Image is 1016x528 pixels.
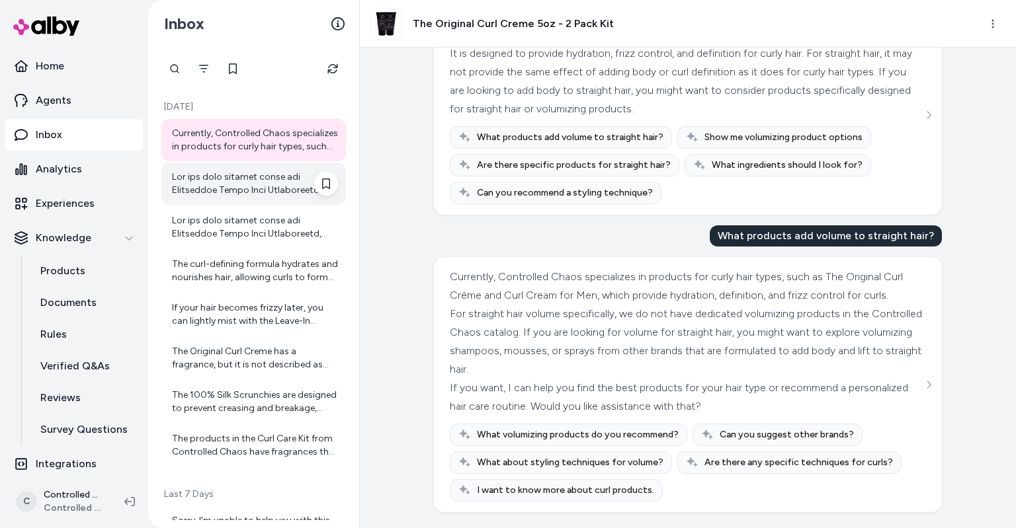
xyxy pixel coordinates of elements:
button: See more [921,107,937,123]
button: Refresh [319,56,346,82]
a: Lor ips dolo sitamet conse adi Elitseddoe Tempo Inci Utlaboreetd, magnaa enima minim: 4. VENI: Qu... [161,206,346,248]
h2: Inbox [164,14,204,34]
span: C [16,491,37,512]
div: For straight hair volume specifically, we do not have dedicated volumizing products in the Contro... [450,305,923,379]
a: Experiences [5,188,143,219]
a: The products in the Curl Care Kit from Controlled Chaos have fragrances that include natural and ... [161,424,346,467]
p: Products [40,263,85,279]
p: Experiences [36,196,95,211]
p: Verified Q&As [40,358,110,374]
a: Home [5,50,143,82]
img: alby Logo [13,17,79,36]
p: Agents [36,93,71,108]
div: The 100% Silk Scrunchies are designed to prevent creasing and breakage, offering a gentle hold th... [172,389,338,415]
p: Knowledge [36,230,91,246]
img: CurlCreme5oz-2PackKit.jpg [371,9,402,39]
div: The Original Curl Crème is specifically formulated to enhance and define curls and curly hair tex... [450,26,923,118]
p: Inbox [36,127,62,143]
h3: The Original Curl Creme 5oz - 2 Pack Kit [413,16,614,32]
a: Inbox [5,119,143,151]
span: What volumizing products do you recommend? [477,428,679,441]
a: Reviews [27,382,143,414]
div: The products in the Curl Care Kit from Controlled Chaos have fragrances that include natural and ... [172,432,338,459]
div: Lor ips dolo sitamet conse adi Elitseddoe Tempo Inci Utlaboreetd, magnaa enima minim: 4. VENI: Qu... [172,214,338,241]
span: Are there specific products for straight hair? [477,159,671,172]
a: Lor ips dolo sitamet conse adi Elitseddoe Tempo Inci Utlaboreetd, magnaa enima minim: 4. VENI: Qu... [161,163,346,205]
button: Knowledge [5,222,143,254]
span: What ingredients should I look for? [712,159,863,172]
p: Documents [40,295,97,311]
a: The curl-defining formula hydrates and nourishes hair, allowing curls to form naturally while pro... [161,250,346,292]
span: Are there any specific techniques for curls? [704,456,893,469]
div: If your hair becomes frizzy later, you can lightly mist with the Leave-In Conditioner to refresh ... [172,301,338,328]
a: The Original Curl Creme has a fragrance, but it is not described as strong or overpowering. The p... [161,337,346,379]
a: Rules [27,319,143,350]
button: CControlled Chaos ShopifyControlled Chaos [8,480,114,523]
p: Last 7 Days [161,488,346,501]
div: What products add volume to straight hair? [710,225,942,246]
span: What about styling techniques for volume? [477,456,663,469]
a: Survey Questions [27,414,143,445]
a: Verified Q&As [27,350,143,382]
a: Currently, Controlled Chaos specializes in products for curly hair types, such as The Original Cu... [161,119,346,161]
a: The 100% Silk Scrunchies are designed to prevent creasing and breakage, offering a gentle hold th... [161,381,346,423]
span: Show me volumizing product options [704,131,863,144]
p: Controlled Chaos Shopify [44,488,103,502]
div: If you want, I can help you find the best products for your hair type or recommend a personalized... [450,379,923,416]
button: Filter [190,56,217,82]
p: Rules [40,326,67,342]
p: Integrations [36,456,97,472]
p: Reviews [40,390,81,406]
a: Agents [5,85,143,116]
button: See more [921,377,937,393]
a: Integrations [5,448,143,480]
p: Survey Questions [40,422,128,437]
span: What products add volume to straight hair? [477,131,663,144]
span: Can you suggest other brands? [720,428,854,441]
a: If your hair becomes frizzy later, you can lightly mist with the Leave-In Conditioner to refresh ... [161,293,346,336]
p: [DATE] [161,100,346,114]
p: Home [36,58,64,74]
div: The curl-defining formula hydrates and nourishes hair, allowing curls to form naturally while pro... [172,258,338,284]
p: Analytics [36,161,82,177]
span: Controlled Chaos [44,502,103,515]
a: Products [27,255,143,287]
div: The Original Curl Creme has a fragrance, but it is not described as strong or overpowering. The p... [172,345,338,371]
div: Currently, Controlled Chaos specializes in products for curly hair types, such as The Original Cu... [450,268,923,305]
a: Documents [27,287,143,319]
div: Currently, Controlled Chaos specializes in products for curly hair types, such as The Original Cu... [172,127,338,153]
span: Can you recommend a styling technique? [477,186,653,200]
span: I want to know more about curl products. [477,484,654,497]
div: Lor ips dolo sitamet conse adi Elitseddoe Tempo Inci Utlaboreetd, magnaa enima minim: 4. VENI: Qu... [172,170,338,197]
a: Analytics [5,153,143,185]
